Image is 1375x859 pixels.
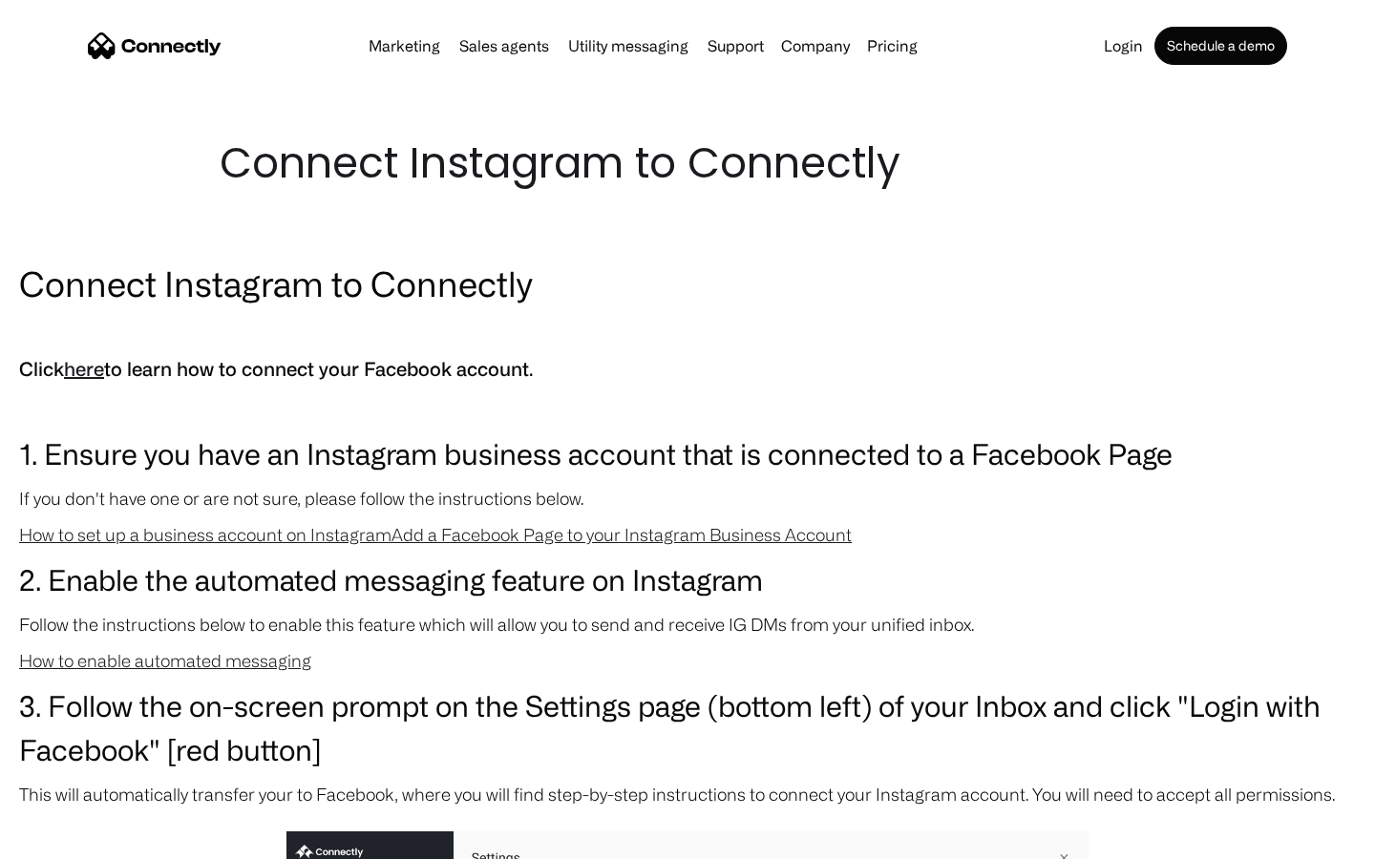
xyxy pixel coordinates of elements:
[361,38,448,53] a: Marketing
[19,431,1356,475] h3: 1. Ensure you have an Instagram business account that is connected to a Facebook Page
[561,38,696,53] a: Utility messaging
[64,358,104,380] a: here
[19,611,1356,638] p: Follow the instructions below to enable this feature which will allow you to send and receive IG ...
[391,525,852,544] a: Add a Facebook Page to your Instagram Business Account
[19,525,391,544] a: How to set up a business account on Instagram
[859,38,925,53] a: Pricing
[700,38,772,53] a: Support
[220,134,1155,193] h1: Connect Instagram to Connectly
[19,317,1356,344] p: ‍
[1154,27,1287,65] a: Schedule a demo
[19,353,1356,386] h5: Click to learn how to connect your Facebook account.
[19,485,1356,512] p: If you don't have one or are not sure, please follow the instructions below.
[1096,38,1151,53] a: Login
[781,32,850,59] div: Company
[19,557,1356,601] h3: 2. Enable the automated messaging feature on Instagram
[19,395,1356,422] p: ‍
[19,683,1356,771] h3: 3. Follow the on-screen prompt on the Settings page (bottom left) of your Inbox and click "Login ...
[38,826,115,852] ul: Language list
[19,826,115,852] aside: Language selected: English
[19,260,1356,307] h2: Connect Instagram to Connectly
[452,38,557,53] a: Sales agents
[19,651,311,670] a: How to enable automated messaging
[19,781,1356,807] p: This will automatically transfer your to Facebook, where you will find step-by-step instructions ...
